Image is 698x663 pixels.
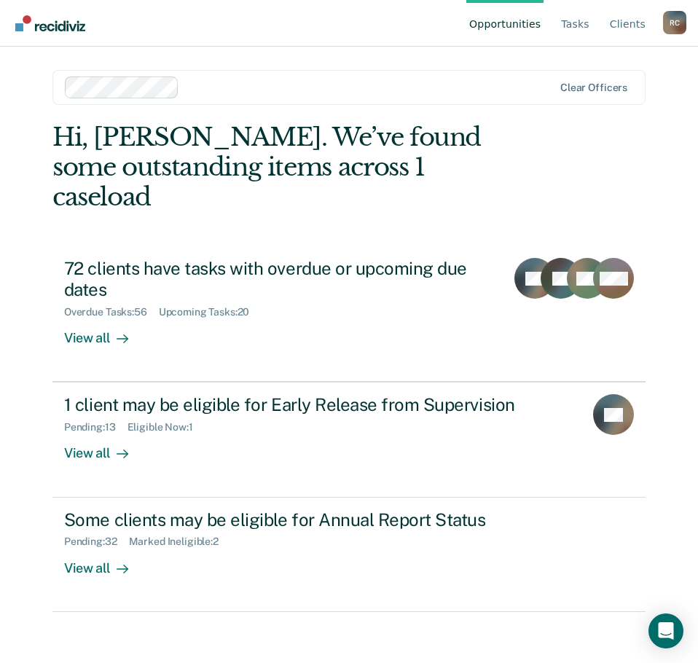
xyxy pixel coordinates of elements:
[64,535,129,548] div: Pending : 32
[648,613,683,648] div: Open Intercom Messenger
[159,306,262,318] div: Upcoming Tasks : 20
[64,318,146,347] div: View all
[663,11,686,34] div: R C
[64,548,146,576] div: View all
[64,421,128,433] div: Pending : 13
[128,421,205,433] div: Eligible Now : 1
[129,535,230,548] div: Marked Ineligible : 2
[64,509,576,530] div: Some clients may be eligible for Annual Report Status
[64,433,146,462] div: View all
[52,498,646,612] a: Some clients may be eligible for Annual Report StatusPending:32Marked Ineligible:2View all
[52,122,527,211] div: Hi, [PERSON_NAME]. We’ve found some outstanding items across 1 caseload
[64,258,494,300] div: 72 clients have tasks with overdue or upcoming due dates
[560,82,627,94] div: Clear officers
[64,306,159,318] div: Overdue Tasks : 56
[64,394,573,415] div: 1 client may be eligible for Early Release from Supervision
[15,15,85,31] img: Recidiviz
[52,246,646,382] a: 72 clients have tasks with overdue or upcoming due datesOverdue Tasks:56Upcoming Tasks:20View all
[663,11,686,34] button: Profile dropdown button
[52,382,646,497] a: 1 client may be eligible for Early Release from SupervisionPending:13Eligible Now:1View all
